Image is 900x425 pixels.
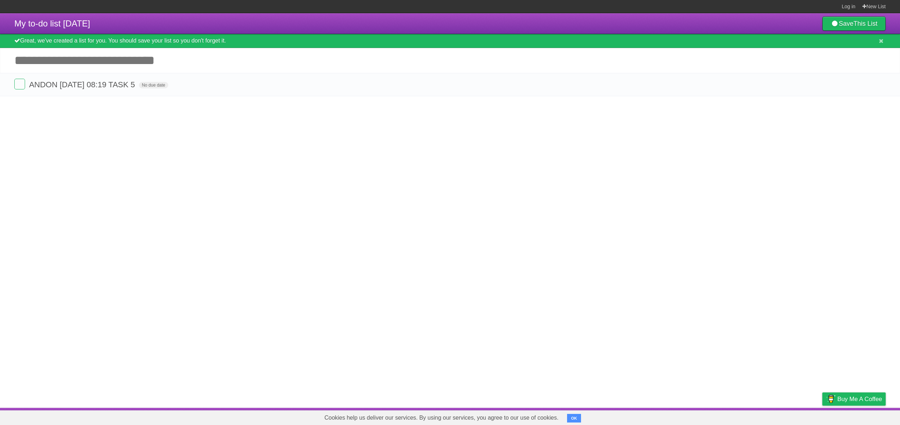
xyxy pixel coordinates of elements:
[837,393,882,405] span: Buy me a coffee
[853,20,877,27] b: This List
[841,410,886,423] a: Suggest a feature
[29,80,137,89] span: ANDON [DATE] 08:19 TASK 5
[822,16,886,31] a: SaveThis List
[789,410,804,423] a: Terms
[14,19,90,28] span: My to-do list [DATE]
[826,393,836,405] img: Buy me a coffee
[567,414,581,422] button: OK
[751,410,780,423] a: Developers
[727,410,742,423] a: About
[14,79,25,89] label: Done
[813,410,832,423] a: Privacy
[317,411,566,425] span: Cookies help us deliver our services. By using our services, you agree to our use of cookies.
[139,82,168,88] span: No due date
[822,392,886,406] a: Buy me a coffee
